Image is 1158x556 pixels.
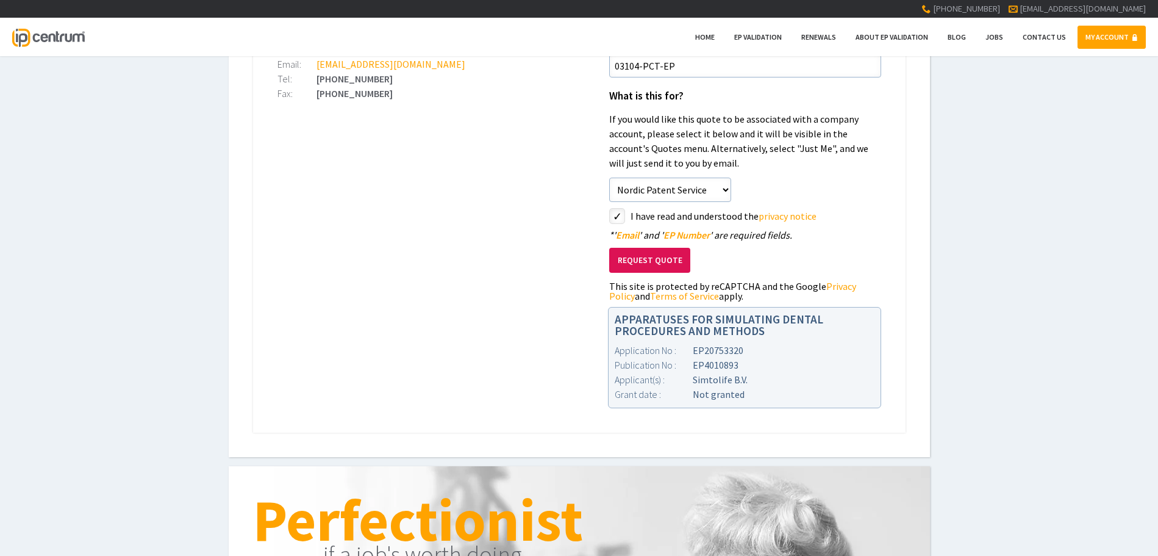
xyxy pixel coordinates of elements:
[650,290,719,302] a: Terms of Service
[948,32,966,42] span: Blog
[609,248,690,273] button: Request Quote
[12,18,84,56] a: IP Centrum
[933,3,1000,14] span: [PHONE_NUMBER]
[985,32,1003,42] span: Jobs
[978,26,1011,49] a: Jobs
[615,387,693,402] div: Grant date :
[1020,3,1146,14] a: [EMAIL_ADDRESS][DOMAIN_NAME]
[609,280,856,302] a: Privacy Policy
[734,32,782,42] span: EP Validation
[615,343,693,358] div: Application No :
[316,58,465,70] a: [EMAIL_ADDRESS][DOMAIN_NAME]
[759,210,817,222] a: privacy notice
[277,88,316,98] div: Fax:
[277,88,549,98] div: [PHONE_NUMBER]
[848,26,936,49] a: About EP Validation
[1023,32,1066,42] span: Contact Us
[253,491,906,549] h1: Perfectionist
[616,229,639,241] span: Email
[695,32,715,42] span: Home
[615,372,874,387] div: Simtolife B.V.
[1078,26,1146,49] a: MY ACCOUNT
[277,74,549,84] div: [PHONE_NUMBER]
[609,281,881,301] div: This site is protected by reCAPTCHA and the Google and apply.
[615,387,874,402] div: Not granted
[615,372,693,387] div: Applicant(s) :
[663,229,710,241] span: EP Number
[856,32,928,42] span: About EP Validation
[615,314,874,337] h1: APPARATUSES FOR SIMULATING DENTAL PROCEDURES AND METHODS
[726,26,790,49] a: EP Validation
[793,26,844,49] a: Renewals
[615,358,693,372] div: Publication No :
[609,112,881,170] p: If you would like this quote to be associated with a company account, please select it below and ...
[801,32,836,42] span: Renewals
[609,91,881,102] h1: What is this for?
[609,54,881,78] input: Your Reference
[631,208,881,224] label: I have read and understood the
[609,230,881,240] div: ' ' and ' ' are required fields.
[615,358,874,372] div: EP4010893
[940,26,974,49] a: Blog
[615,343,874,358] div: EP20753320
[687,26,723,49] a: Home
[277,59,316,69] div: Email:
[609,208,625,224] label: styled-checkbox
[277,74,316,84] div: Tel:
[1015,26,1074,49] a: Contact Us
